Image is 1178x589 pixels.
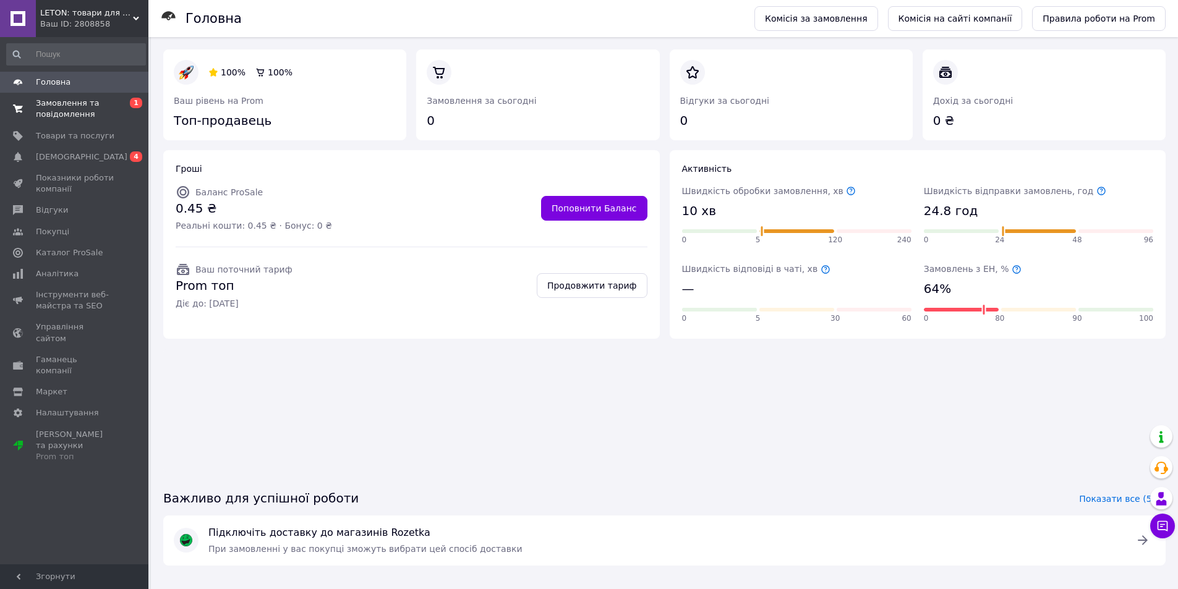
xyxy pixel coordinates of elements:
[36,289,114,311] span: Інструменти веб-майстра та SEO
[754,6,878,31] a: Комісія за замовлення
[186,11,242,26] h1: Головна
[36,247,103,258] span: Каталог ProSale
[1032,6,1166,31] a: Правила роботи на Prom
[924,186,1106,196] span: Швидкість відправки замовлень, год
[36,172,114,195] span: Показники роботи компанії
[924,202,978,220] span: 24.8 год
[176,297,292,310] span: Діє до: [DATE]
[541,196,647,221] a: Поповнити Баланс
[40,7,133,19] span: LETON: товари для дому
[1150,514,1175,538] button: Чат з покупцем
[888,6,1023,31] a: Комісія на сайті компанії
[682,164,732,174] span: Активність
[995,313,1004,324] span: 80
[36,354,114,376] span: Гаманець компанії
[756,235,761,245] span: 5
[163,515,1166,566] a: Підключіть доставку до магазинів RozetkaПри замовленні у вас покупці зможуть вибрати цей спосіб д...
[924,264,1022,274] span: Замовлень з ЕН, %
[36,407,99,418] span: Налаштування
[36,130,114,142] span: Товари та послуги
[924,235,929,245] span: 0
[902,313,911,324] span: 60
[176,219,332,232] span: Реальні кошти: 0.45 ₴ · Бонус: 0 ₴
[6,43,146,66] input: Пошук
[36,386,67,397] span: Маркет
[176,164,202,174] span: Гроші
[221,67,245,77] span: 100%
[36,268,79,279] span: Аналітика
[537,273,647,298] a: Продовжити тариф
[36,451,114,462] div: Prom топ
[897,235,911,245] span: 240
[36,205,68,216] span: Відгуки
[163,489,359,507] span: Важливо для успішної роботи
[130,151,142,162] span: 4
[40,19,148,30] div: Ваш ID: 2808858
[1072,313,1082,324] span: 90
[195,187,263,197] span: Баланс ProSale
[36,151,127,163] span: [DEMOGRAPHIC_DATA]
[36,321,114,344] span: Управління сайтом
[924,280,951,298] span: 64%
[828,235,842,245] span: 120
[924,313,929,324] span: 0
[830,313,840,324] span: 30
[176,200,332,218] span: 0.45 ₴
[176,277,292,295] span: Prom топ
[995,235,1004,245] span: 24
[682,264,830,274] span: Швидкість відповіді в чаті, хв
[682,202,716,220] span: 10 хв
[208,544,523,554] span: При замовленні у вас покупці зможуть вибрати цей спосіб доставки
[682,186,856,196] span: Швидкість обробки замовлення, хв
[682,280,694,298] span: —
[36,226,69,237] span: Покупці
[130,98,142,108] span: 1
[36,77,70,88] span: Головна
[1139,313,1153,324] span: 100
[36,98,114,120] span: Замовлення та повідомлення
[1079,493,1155,505] span: Показати все (5)
[195,265,292,274] span: Ваш поточний тариф
[1144,235,1153,245] span: 96
[268,67,292,77] span: 100%
[682,235,687,245] span: 0
[208,526,1120,540] span: Підключіть доставку до магазинів Rozetka
[756,313,761,324] span: 5
[682,313,687,324] span: 0
[1072,235,1082,245] span: 48
[36,429,114,463] span: [PERSON_NAME] та рахунки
